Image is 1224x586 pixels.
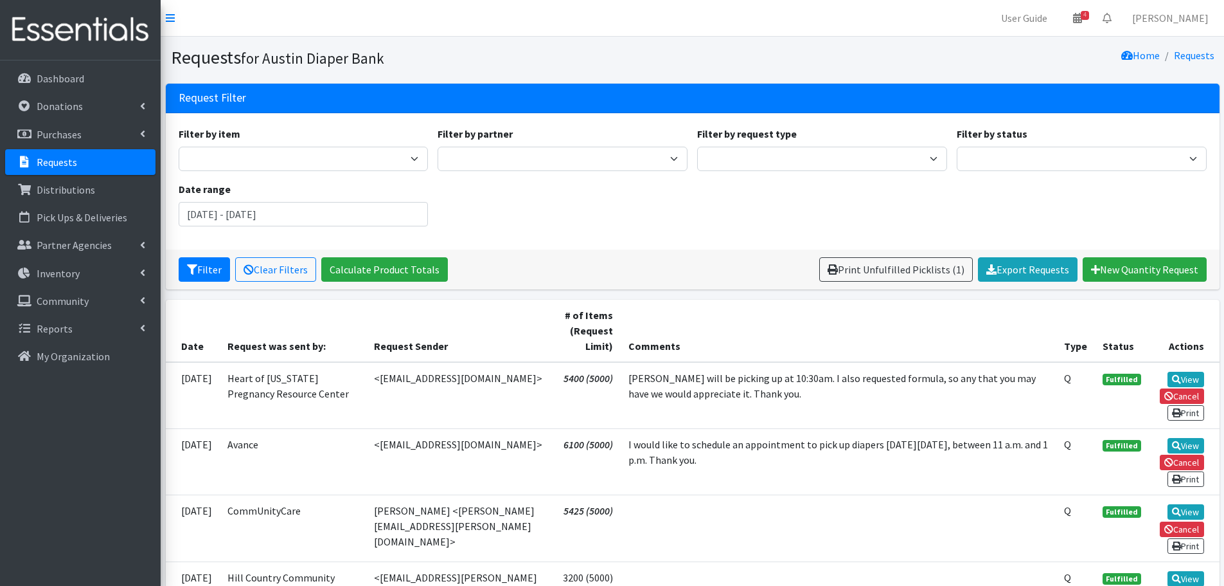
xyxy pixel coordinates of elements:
[1081,11,1089,20] span: 4
[978,257,1078,282] a: Export Requests
[235,257,316,282] a: Clear Filters
[5,149,155,175] a: Requests
[1167,504,1204,520] a: View
[5,316,155,342] a: Reports
[5,177,155,203] a: Distributions
[1174,49,1214,62] a: Requests
[220,362,367,429] td: Heart of [US_STATE] Pregnancy Resource Center
[1149,300,1219,362] th: Actions
[37,156,77,169] p: Requests
[697,126,797,142] label: Filter by request type
[37,100,83,113] p: Donations
[1167,472,1204,487] a: Print
[37,267,80,280] p: Inventory
[37,183,95,196] p: Distributions
[551,428,621,495] td: 6100 (5000)
[179,91,246,105] h3: Request Filter
[166,428,220,495] td: [DATE]
[1167,538,1204,554] a: Print
[1103,573,1141,585] span: Fulfilled
[37,239,112,252] p: Partner Agencies
[166,300,220,362] th: Date
[179,202,429,226] input: January 1, 2011 - December 31, 2011
[1064,504,1071,517] abbr: Quantity
[1167,372,1204,387] a: View
[366,428,551,495] td: <[EMAIL_ADDRESS][DOMAIN_NAME]>
[1056,300,1095,362] th: Type
[1167,405,1204,421] a: Print
[991,5,1058,31] a: User Guide
[5,205,155,230] a: Pick Ups & Deliveries
[321,257,448,282] a: Calculate Product Totals
[5,232,155,258] a: Partner Agencies
[366,362,551,429] td: <[EMAIL_ADDRESS][DOMAIN_NAME]>
[37,72,84,85] p: Dashboard
[621,362,1057,429] td: [PERSON_NAME] will be picking up at 10:30am. I also requested formula, so any that you may have w...
[171,46,688,69] h1: Requests
[1167,438,1204,453] a: View
[1122,5,1219,31] a: [PERSON_NAME]
[621,300,1057,362] th: Comments
[179,181,231,197] label: Date range
[166,362,220,429] td: [DATE]
[551,300,621,362] th: # of Items (Request Limit)
[366,300,551,362] th: Request Sender
[220,300,367,362] th: Request was sent by:
[957,126,1027,142] label: Filter by status
[551,362,621,429] td: 5400 (5000)
[37,128,82,141] p: Purchases
[1103,440,1141,452] span: Fulfilled
[1095,300,1149,362] th: Status
[1160,522,1204,537] a: Cancel
[551,495,621,562] td: 5425 (5000)
[5,122,155,147] a: Purchases
[1083,257,1207,282] a: New Quantity Request
[366,495,551,562] td: [PERSON_NAME] <[PERSON_NAME][EMAIL_ADDRESS][PERSON_NAME][DOMAIN_NAME]>
[5,93,155,119] a: Donations
[1064,438,1071,451] abbr: Quantity
[179,126,240,142] label: Filter by item
[1103,374,1141,385] span: Fulfilled
[5,66,155,91] a: Dashboard
[1064,571,1071,584] abbr: Quantity
[5,288,155,314] a: Community
[166,495,220,562] td: [DATE]
[37,295,89,307] p: Community
[37,350,110,363] p: My Organization
[37,211,127,224] p: Pick Ups & Deliveries
[220,495,367,562] td: CommUnityCare
[1160,455,1204,470] a: Cancel
[37,322,73,335] p: Reports
[220,428,367,495] td: Avance
[1063,5,1092,31] a: 4
[621,428,1057,495] td: I would like to schedule an appointment to pick up diapers [DATE][DATE], between 11 a.m. and 1 p....
[438,126,513,142] label: Filter by partner
[1160,389,1204,404] a: Cancel
[1103,506,1141,518] span: Fulfilled
[1121,49,1160,62] a: Home
[819,257,973,282] a: Print Unfulfilled Picklists (1)
[179,257,230,282] button: Filter
[5,261,155,286] a: Inventory
[241,49,384,68] small: for Austin Diaper Bank
[5,343,155,369] a: My Organization
[5,8,155,51] img: HumanEssentials
[1064,372,1071,385] abbr: Quantity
